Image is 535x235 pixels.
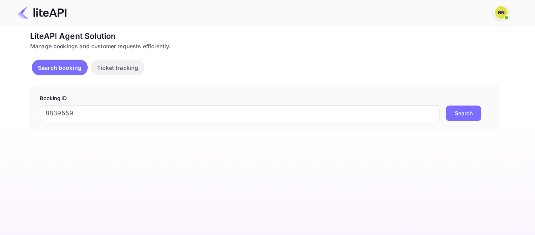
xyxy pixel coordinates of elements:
p: Ticket tracking [97,64,138,72]
img: N/A N/A [495,6,508,19]
p: Booking ID [40,95,490,102]
div: Manage bookings and customer requests efficiently. [30,42,500,50]
button: Search [446,106,481,121]
img: LiteAPI Logo [17,6,67,19]
p: Search booking [38,64,81,72]
input: Enter Booking ID (e.g., 63782194) [40,106,439,121]
div: LiteAPI Agent Solution [30,30,500,42]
